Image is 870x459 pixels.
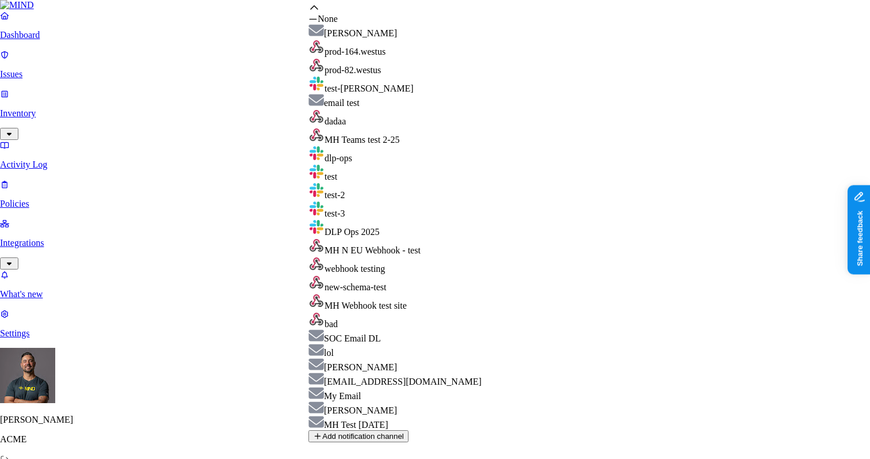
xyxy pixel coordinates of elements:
span: lol [324,348,334,358]
span: test-3 [325,208,345,218]
img: webhook [308,274,325,290]
img: smtp [308,358,324,370]
img: smtp [308,344,324,356]
img: smtp [308,416,324,428]
img: smtp [308,373,324,385]
img: slack [308,200,325,217]
span: [EMAIL_ADDRESS][DOMAIN_NAME] [324,377,482,386]
img: smtp [308,401,324,414]
img: smtp [308,329,324,342]
span: SOC Email DL [324,333,381,343]
img: smtp [308,387,324,399]
img: slack [308,145,325,161]
img: smtp [308,94,324,106]
span: email test [324,98,360,108]
img: slack [308,164,325,180]
span: MH Webhook test site [325,301,407,310]
span: MH Test [DATE] [324,420,388,430]
span: [PERSON_NAME] [324,28,397,38]
span: None [318,14,338,24]
img: slack [308,219,325,235]
img: webhook [308,256,325,272]
span: webhook testing [325,264,385,274]
span: MH N EU Webhook - test [325,245,421,255]
span: prod-82.westus [325,65,381,75]
button: Add notification channel [308,430,409,442]
img: slack [308,182,325,198]
span: prod-164.westus [325,47,386,56]
img: webhook [308,108,325,124]
img: smtp [308,24,324,36]
span: test [325,172,337,181]
img: webhook [308,293,325,309]
img: slack [308,75,325,92]
span: dlp-ops [325,153,352,163]
span: test-2 [325,190,345,200]
span: dadaa [325,116,346,126]
img: webhook [308,311,325,327]
img: webhook [308,127,325,143]
span: MH Teams test 2-25 [325,135,400,145]
span: DLP Ops 2025 [325,227,379,237]
span: test-[PERSON_NAME] [325,84,414,93]
span: [PERSON_NAME] [324,362,397,372]
span: new-schema-test [325,282,387,292]
img: webhook [308,237,325,253]
img: webhook [308,57,325,73]
img: webhook [308,39,325,55]
span: My Email [324,391,361,401]
span: bad [325,319,338,329]
span: [PERSON_NAME] [324,405,397,415]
